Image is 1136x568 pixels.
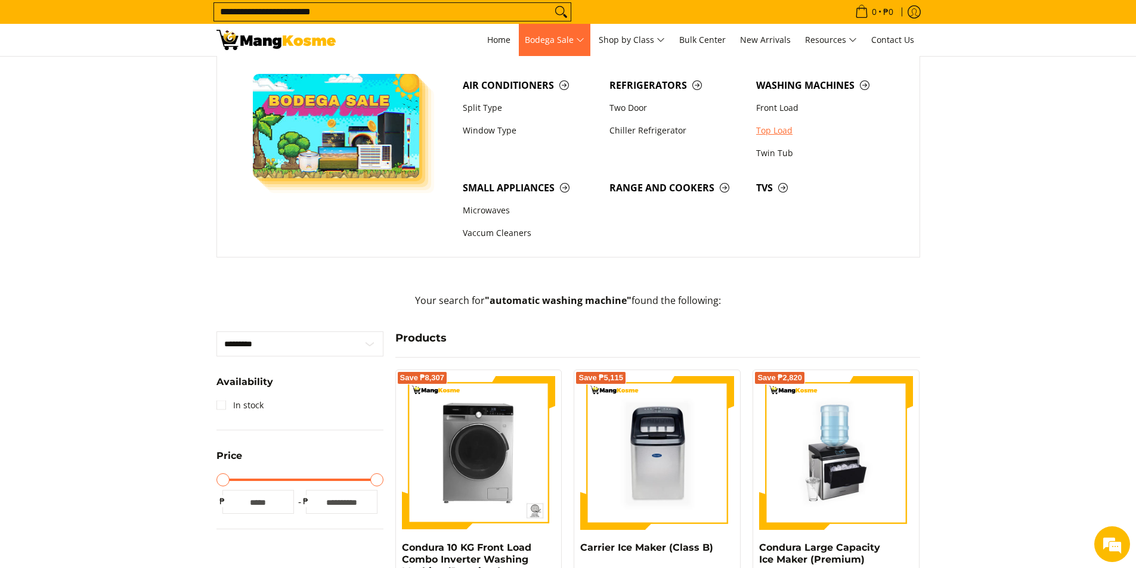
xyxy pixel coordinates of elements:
a: Carrier Ice Maker (Class B) [580,542,713,553]
img: Bodega Sale [253,74,420,178]
span: Save ₱5,115 [578,374,623,381]
summary: Open [216,377,273,396]
a: Washing Machines [750,74,897,97]
span: Washing Machines [756,78,891,93]
span: ₱ [216,495,228,507]
strong: "automatic washing machine" [485,294,632,307]
span: Shop by Class [599,33,665,48]
span: ₱0 [881,8,895,16]
a: Refrigerators [603,74,750,97]
a: Window Type [457,119,603,142]
button: Search [552,3,571,21]
a: Resources [799,24,863,56]
span: TVs [756,181,891,195]
span: ₱ [300,495,312,507]
a: Bulk Center [673,24,732,56]
textarea: Type your message and hit 'Enter' [6,325,227,367]
span: Bodega Sale [525,33,584,48]
img: Condura 10 KG Front Load Combo Inverter Washing Machine (Premium) [402,376,556,530]
span: Bulk Center [679,34,726,45]
div: Minimize live chat window [196,6,224,35]
a: Home [481,24,516,56]
a: Split Type [457,97,603,119]
a: Front Load [750,97,897,119]
div: Chat with us now [62,67,200,82]
a: New Arrivals [734,24,797,56]
a: Shop by Class [593,24,671,56]
span: Small Appliances [463,181,598,195]
a: Range and Cookers [603,176,750,199]
img: Carrier Ice Maker (Class B) [580,376,734,530]
span: • [852,5,897,18]
span: Availability [216,377,273,387]
a: In stock [216,396,264,415]
span: Price [216,451,242,461]
span: Range and Cookers [609,181,744,195]
img: Search: 12 results found for &quot;automatic washing machine&quot; | Mang Kosme [216,30,336,50]
a: Chiller Refrigerator [603,119,750,142]
summary: Open [216,451,242,470]
a: TVs [750,176,897,199]
a: Two Door [603,97,750,119]
a: Small Appliances [457,176,603,199]
img: https://mangkosme.com/products/condura-large-capacity-ice-maker-premium [759,376,913,530]
span: Refrigerators [609,78,744,93]
span: New Arrivals [740,34,791,45]
a: Condura Large Capacity Ice Maker (Premium) [759,542,880,565]
a: Air Conditioners [457,74,603,97]
p: Your search for found the following: [216,293,920,320]
span: Resources [805,33,857,48]
a: Vaccum Cleaners [457,222,603,245]
span: Save ₱8,307 [400,374,445,381]
a: Microwaves [457,200,603,222]
a: Twin Tub [750,142,897,164]
nav: Main Menu [348,24,920,56]
a: Bodega Sale [519,24,590,56]
h4: Products [395,331,920,345]
span: Home [487,34,510,45]
a: Top Load [750,119,897,142]
span: Save ₱2,820 [757,374,802,381]
span: Air Conditioners [463,78,598,93]
span: We're online! [69,150,165,271]
a: Contact Us [865,24,920,56]
span: 0 [870,8,878,16]
span: Contact Us [871,34,914,45]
